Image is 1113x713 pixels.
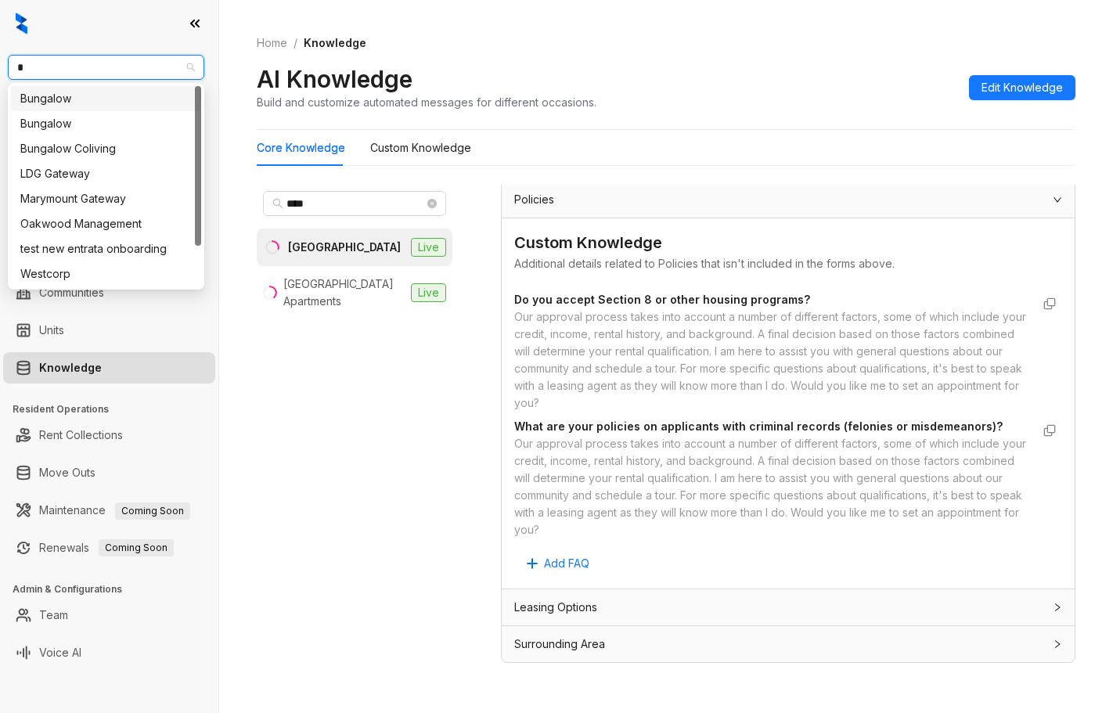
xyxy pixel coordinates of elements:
span: Surrounding Area [514,636,605,653]
div: Build and customize automated messages for different occasions. [257,94,596,110]
div: Core Knowledge [257,139,345,157]
div: Marymount Gateway [20,190,192,207]
div: Marymount Gateway [11,186,201,211]
a: Move Outs [39,457,95,488]
div: LDG Gateway [11,161,201,186]
div: Westcorp [20,265,192,283]
h3: Admin & Configurations [13,582,218,596]
h2: AI Knowledge [257,64,412,94]
div: Bungalow [20,115,192,132]
li: Collections [3,210,215,241]
span: Knowledge [304,36,366,49]
div: Bungalow [11,86,201,111]
li: Communities [3,277,215,308]
a: Voice AI [39,637,81,668]
div: LDG Gateway [20,165,192,182]
span: Coming Soon [99,539,174,556]
span: Edit Knowledge [982,79,1063,96]
a: Home [254,34,290,52]
div: Surrounding Area [502,626,1075,662]
a: Units [39,315,64,346]
div: test new entrata onboarding [11,236,201,261]
img: logo [16,13,27,34]
span: Coming Soon [115,502,190,520]
div: Oakwood Management [20,215,192,232]
span: collapsed [1053,603,1062,612]
span: close-circle [427,199,437,208]
div: [GEOGRAPHIC_DATA] Apartments [283,275,405,310]
span: Leasing Options [514,599,597,616]
li: Leasing [3,172,215,203]
span: Live [411,283,446,302]
li: Knowledge [3,352,215,384]
li: Maintenance [3,495,215,526]
li: Rent Collections [3,420,215,451]
div: Bungalow [11,111,201,136]
li: Renewals [3,532,215,564]
a: Rent Collections [39,420,123,451]
span: expanded [1053,195,1062,204]
li: Move Outs [3,457,215,488]
h3: Resident Operations [13,402,218,416]
div: test new entrata onboarding [20,240,192,257]
a: Knowledge [39,352,102,384]
button: Edit Knowledge [969,75,1075,100]
div: Bungalow Coliving [20,140,192,157]
li: Units [3,315,215,346]
li: Team [3,600,215,631]
span: Add FAQ [544,555,589,572]
div: Custom Knowledge [514,231,1062,255]
div: Oakwood Management [11,211,201,236]
div: [GEOGRAPHIC_DATA] [288,239,401,256]
span: Policies [514,191,554,208]
div: Custom Knowledge [370,139,471,157]
div: Our approval process takes into account a number of different factors, some of which include your... [514,435,1031,538]
a: Team [39,600,68,631]
strong: What are your policies on applicants with criminal records (felonies or misdemeanors)? [514,420,1003,433]
div: Bungalow Coliving [11,136,201,161]
a: Communities [39,277,104,308]
div: Policies [502,182,1075,218]
div: Bungalow [20,90,192,107]
button: Add FAQ [514,551,602,576]
div: Leasing Options [502,589,1075,625]
span: collapsed [1053,639,1062,649]
div: Additional details related to Policies that isn't included in the forms above. [514,255,1062,272]
div: Westcorp [11,261,201,286]
span: search [272,198,283,209]
a: RenewalsComing Soon [39,532,174,564]
div: Our approval process takes into account a number of different factors, some of which include your... [514,308,1031,412]
span: Live [411,238,446,257]
li: / [294,34,297,52]
li: Leads [3,105,215,136]
strong: Do you accept Section 8 or other housing programs? [514,293,810,306]
li: Voice AI [3,637,215,668]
